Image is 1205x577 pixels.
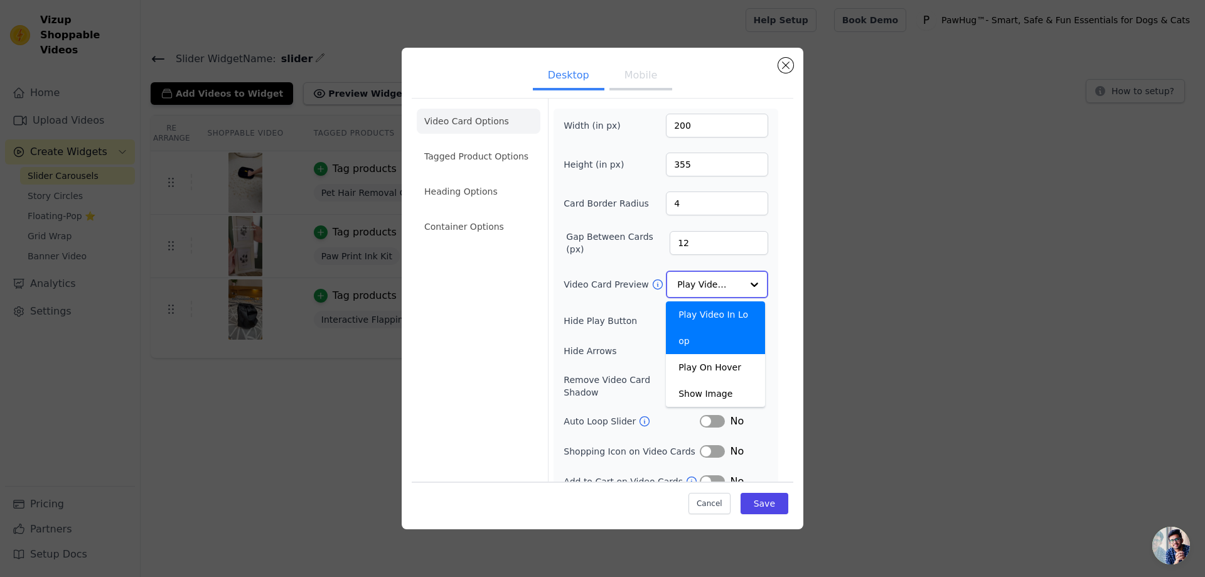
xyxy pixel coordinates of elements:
[564,158,632,171] label: Height (in px)
[417,109,540,134] li: Video Card Options
[730,444,744,459] span: No
[566,230,670,256] label: Gap Between Cards (px)
[564,374,687,399] label: Remove Video Card Shadow
[564,119,632,132] label: Width (in px)
[730,474,744,489] span: No
[417,144,540,169] li: Tagged Product Options
[564,475,685,488] label: Add to Cart on Video Cards
[417,214,540,239] li: Container Options
[778,58,793,73] button: Close modal
[609,63,672,90] button: Mobile
[417,179,540,204] li: Heading Options
[564,345,700,357] label: Hide Arrows
[666,380,765,407] div: Show Image
[688,493,731,514] button: Cancel
[564,315,700,327] label: Hide Play Button
[564,278,651,291] label: Video Card Preview
[564,415,638,428] label: Auto Loop Slider
[741,493,788,514] button: Save
[564,197,649,210] label: Card Border Radius
[666,301,765,354] div: Play Video In Loop
[564,445,700,458] label: Shopping Icon on Video Cards
[1152,527,1190,564] a: Ouvrir le chat
[730,414,744,429] span: No
[666,354,765,380] div: Play On Hover
[533,63,604,90] button: Desktop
